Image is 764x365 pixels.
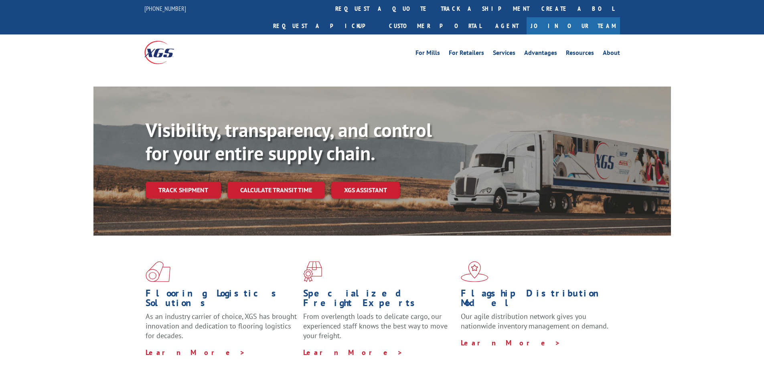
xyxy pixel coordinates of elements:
[524,50,557,58] a: Advantages
[461,312,608,331] span: Our agile distribution network gives you nationwide inventory management on demand.
[449,50,484,58] a: For Retailers
[415,50,440,58] a: For Mills
[146,117,432,165] b: Visibility, transparency, and control for your entire supply chain.
[487,17,527,34] a: Agent
[303,312,455,347] p: From overlength loads to delicate cargo, our experienced staff knows the best way to move your fr...
[461,261,488,282] img: xgs-icon-flagship-distribution-model-red
[146,181,221,198] a: Track shipment
[383,17,487,34] a: Customer Portal
[146,288,297,312] h1: Flooring Logistics Solutions
[331,181,400,199] a: XGS ASSISTANT
[461,288,612,312] h1: Flagship Distribution Model
[146,312,297,340] span: As an industry carrier of choice, XGS has brought innovation and dedication to flooring logistics...
[146,348,245,357] a: Learn More >
[527,17,620,34] a: Join Our Team
[461,338,561,347] a: Learn More >
[303,348,403,357] a: Learn More >
[267,17,383,34] a: Request a pickup
[493,50,515,58] a: Services
[227,181,325,199] a: Calculate transit time
[146,261,170,282] img: xgs-icon-total-supply-chain-intelligence-red
[566,50,594,58] a: Resources
[603,50,620,58] a: About
[303,288,455,312] h1: Specialized Freight Experts
[144,4,186,12] a: [PHONE_NUMBER]
[303,261,322,282] img: xgs-icon-focused-on-flooring-red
